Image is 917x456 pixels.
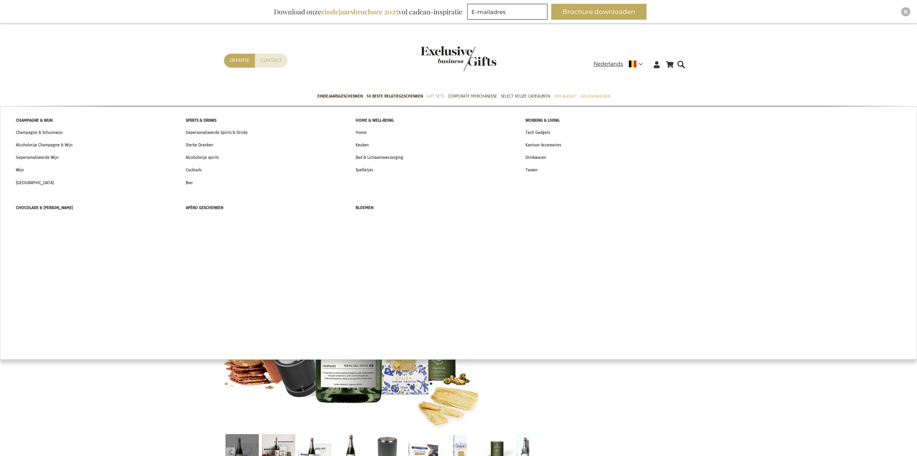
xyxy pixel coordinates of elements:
span: Apéro Geschenken [186,204,223,212]
span: Working & Living [525,116,560,124]
span: Gelegenheden [580,92,610,100]
span: Home & Well-being [356,116,394,124]
div: Download onze vol cadeau-inspiratie [270,4,466,20]
input: E-mailadres [467,4,547,20]
span: Wijn [16,166,24,174]
span: Keuken [356,141,369,149]
span: Kantoor Accessoires [525,141,561,149]
b: eindejaarsbrochure 2025 [321,7,398,16]
span: Spelletjes [356,166,373,174]
img: Exclusive Business gifts logo [421,46,496,71]
span: Corporate Merchandise [448,92,497,100]
span: Gepersonaliseerde Wijn [16,154,59,161]
form: marketing offers and promotions [467,4,550,22]
span: Per Budget [554,92,577,100]
a: Contact [255,54,288,68]
span: Champagne & Wijn [16,116,53,124]
span: Nederlands [594,60,623,68]
span: Gift Sets [427,92,444,100]
span: Alcoholvrije spirits [186,154,219,161]
button: Brochure downloaden [551,4,647,20]
span: Bad & Lichaamsverzorging [356,154,403,161]
span: Select Keuze Cadeaubon [501,92,550,100]
span: Bloemen [356,204,373,212]
span: Tech Gadgets [525,129,550,136]
span: Tassen [525,166,538,174]
img: Close [903,9,908,14]
span: Drinkwaren [525,154,546,161]
span: Sterke Dranken [186,141,213,149]
span: Cocktails [186,166,202,174]
span: 50 beste relatiegeschenken [367,92,423,100]
a: store logo [421,46,458,71]
span: Bier [186,179,193,187]
span: Spirits & Drinks [186,116,216,124]
span: Chocolade & [PERSON_NAME] [16,204,73,212]
div: Close [901,7,910,16]
span: [GEOGRAPHIC_DATA] [16,179,54,187]
span: Champagne & Schuimwijn [16,129,63,136]
a: Offerte [224,54,255,68]
div: Nederlands [594,60,648,68]
span: Alcoholvrije Champagne & Wijn [16,141,73,149]
span: Home [356,129,367,136]
span: Gepersonaliseerde Spirits & Drinks [186,129,247,136]
span: Eindejaarsgeschenken [317,92,363,100]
